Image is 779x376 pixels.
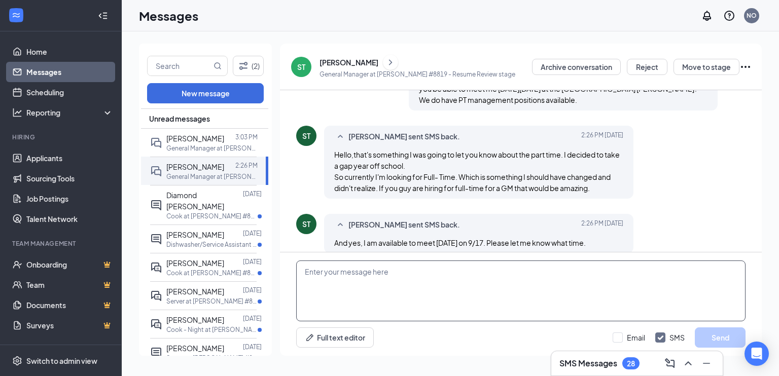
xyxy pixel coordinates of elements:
svg: WorkstreamLogo [11,10,21,20]
span: [PERSON_NAME] [166,287,224,296]
svg: DoubleChat [150,137,162,149]
a: Talent Network [26,209,113,229]
svg: Minimize [700,357,713,369]
svg: ActiveDoubleChat [150,290,162,302]
div: Team Management [12,239,111,248]
span: [PERSON_NAME] [166,315,224,324]
a: Sourcing Tools [26,168,113,189]
svg: ActiveDoubleChat [150,318,162,330]
span: [PERSON_NAME] [166,230,224,239]
svg: DoubleChat [150,165,162,177]
button: ChevronRight [383,55,398,70]
p: [DATE] [243,286,262,294]
span: [PERSON_NAME] [166,162,224,171]
input: Search [148,56,211,76]
svg: ChevronRight [385,56,396,68]
p: Cook at [PERSON_NAME] #8822 [166,212,258,220]
button: Filter (2) [233,56,264,76]
p: [DATE] [243,257,262,266]
svg: ActiveDoubleChat [150,261,162,274]
span: [PERSON_NAME] [166,344,224,353]
button: Send [695,327,746,348]
div: Open Intercom Messenger [745,342,769,366]
svg: ActiveChat [150,199,162,211]
svg: Pen [305,332,315,343]
svg: MagnifyingGlass [214,62,222,70]
svg: Analysis [12,107,22,118]
p: General Manager at [PERSON_NAME] #8819 [166,172,258,181]
div: ST [297,62,305,72]
a: Applicants [26,148,113,168]
a: Job Postings [26,189,113,209]
button: Full text editorPen [296,327,374,348]
p: [DATE] [243,314,262,323]
span: [DATE] 2:26 PM [581,131,623,143]
div: [PERSON_NAME] [320,57,378,67]
svg: SmallChevronUp [334,131,346,143]
button: Minimize [698,355,715,371]
a: TeamCrown [26,275,113,295]
a: DocumentsCrown [26,295,113,315]
div: 28 [627,359,635,368]
svg: Notifications [701,10,713,22]
a: SurveysCrown [26,315,113,335]
p: 3:03 PM [235,133,258,141]
button: ChevronUp [680,355,696,371]
span: [DATE] 2:26 PM [581,219,623,231]
p: Server at [PERSON_NAME] #8822 [166,354,258,362]
a: Home [26,42,113,62]
a: Messages [26,62,113,82]
button: New message [147,83,264,103]
a: Scheduling [26,82,113,102]
p: Cook - Night at [PERSON_NAME] #8819 [166,325,258,334]
span: [PERSON_NAME] [166,134,224,143]
div: Switch to admin view [26,356,97,366]
p: Cook at [PERSON_NAME] #8817 [166,269,258,277]
button: Archive conversation [532,59,621,75]
p: Dishwasher/Service Assistant at [PERSON_NAME] #8818 [166,240,258,249]
button: ComposeMessage [662,355,678,371]
p: [DATE] [243,229,262,238]
div: Reporting [26,107,114,118]
svg: ComposeMessage [664,357,676,369]
svg: Settings [12,356,22,366]
span: Unread messages [149,114,210,124]
svg: Filter [237,60,250,72]
button: Move to stage [674,59,739,75]
a: OnboardingCrown [26,254,113,275]
h1: Messages [139,7,198,24]
span: [PERSON_NAME] sent SMS back. [348,131,460,143]
p: Server at [PERSON_NAME] #8817 [166,297,258,306]
div: ST [302,219,310,229]
svg: Collapse [98,11,108,21]
p: General Manager at [PERSON_NAME] #8819 - Resume Review stage [320,70,515,79]
div: NO [747,11,757,20]
span: And yes, I am available to meet [DATE] on 9/17. Please let me know what time. [334,238,586,247]
p: [DATE] [243,190,262,198]
svg: ActiveChat [150,347,162,359]
svg: SmallChevronUp [334,219,346,231]
svg: QuestionInfo [723,10,735,22]
p: 2:26 PM [235,161,258,170]
span: [PERSON_NAME] [166,258,224,268]
h3: SMS Messages [559,358,617,369]
span: [PERSON_NAME] sent SMS back. [348,219,460,231]
svg: ChevronUp [682,357,694,369]
svg: ActiveChat [150,233,162,245]
div: ST [302,131,310,141]
p: [DATE] [243,343,262,351]
span: Diamond [PERSON_NAME] [166,191,224,211]
p: General Manager at [PERSON_NAME] #8819 [166,144,258,153]
svg: Ellipses [739,61,752,73]
div: Hiring [12,133,111,141]
button: Reject [627,59,667,75]
span: Hello,that's something I was going to let you know about the part time. I decided to take a gap y... [334,150,620,193]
